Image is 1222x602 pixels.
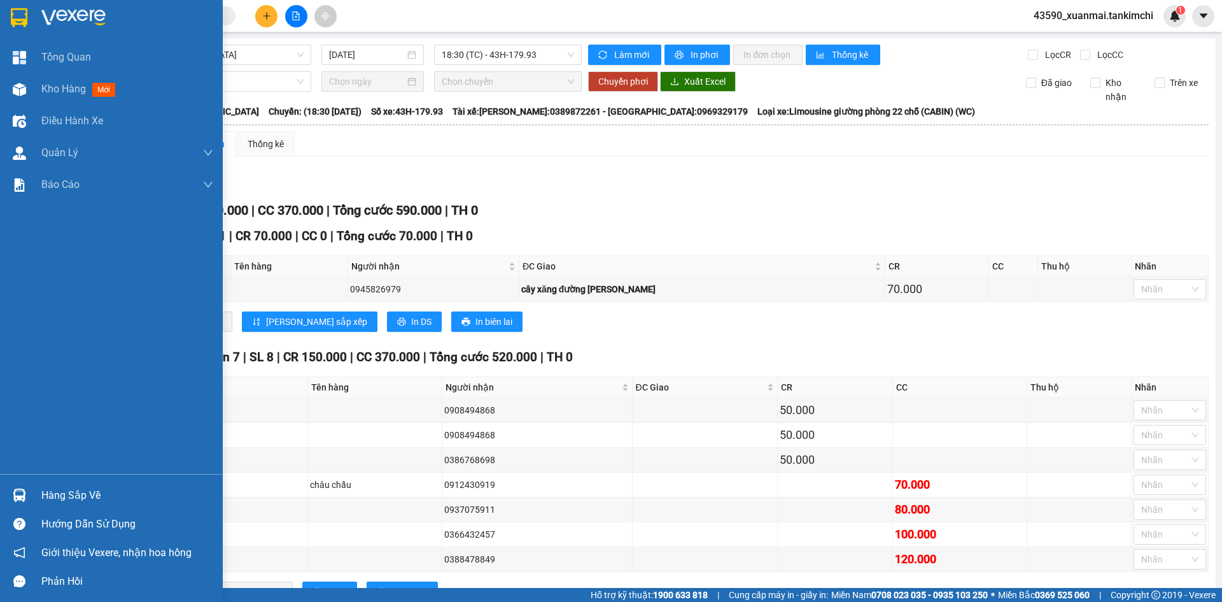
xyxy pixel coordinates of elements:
span: In DS [327,585,347,599]
span: Cung cấp máy in - giấy in: [729,588,828,602]
div: 50.000 [780,401,890,419]
span: | [1099,588,1101,602]
span: Tổng Quan [41,49,91,65]
div: 120.000 [895,550,1025,568]
strong: 0369 525 060 [1035,590,1090,600]
div: Nhãn [1135,380,1205,394]
div: Xô [172,428,305,442]
div: 0386768698 [444,453,629,467]
span: aim [321,11,330,20]
span: down [203,148,213,158]
div: Hàng sắp về [41,486,213,505]
img: dashboard-icon [13,51,26,64]
span: Kho hàng [41,83,86,95]
span: Người nhận [446,380,619,394]
span: CR 150.000 [283,350,347,364]
span: | [440,229,444,243]
th: Thu hộ [1027,377,1132,398]
button: sort-ascending[PERSON_NAME] sắp xếp [242,312,377,332]
button: downloadXuất Excel [660,71,736,92]
span: Đơn 7 [206,350,240,364]
span: Chọn chuyến [442,72,574,91]
img: solution-icon [13,178,26,192]
div: 0366432457 [444,527,629,541]
span: printer [675,50,685,61]
span: download [670,77,679,87]
button: syncLàm mới [588,45,661,65]
img: icon-new-feature [1169,10,1181,22]
span: Hỗ trợ kỹ thuật: [591,588,708,602]
div: Thống kê [248,137,284,151]
th: CR [885,256,989,277]
span: | [243,350,246,364]
th: ĐVT [171,377,308,398]
span: SL 8 [249,350,274,364]
div: 0908494868 [444,403,629,417]
span: Báo cáo [41,176,80,192]
span: 43590_xuanmai.tankimchi [1023,8,1163,24]
span: bar-chart [816,50,827,61]
span: | [540,350,544,364]
div: Bọc [172,527,305,541]
div: châu chấu [310,478,440,492]
div: Kiện vừa [172,478,305,492]
span: Giới thiệu Vexere, nhận hoa hồng [41,545,192,561]
span: Người nhận [351,259,506,273]
th: CR [778,377,893,398]
span: Kho nhận [1100,76,1145,104]
button: printerIn biên lai [367,582,438,602]
div: Thùng xốp [172,503,305,517]
div: 70.000 [887,280,987,298]
span: CR 70.000 [235,229,292,243]
span: TH 0 [451,203,478,218]
span: Quản Lý [41,145,78,161]
img: logo-vxr [11,8,27,27]
strong: 0708 023 035 - 0935 103 250 [871,590,988,600]
span: In biên lai [475,315,512,329]
div: Hướng dẫn sử dụng [41,515,213,534]
span: | [295,229,298,243]
div: 0908494868 [444,428,629,442]
span: question-circle [13,518,25,530]
span: | [229,229,232,243]
button: plus [255,5,277,27]
div: Nhãn [1135,259,1205,273]
div: Thùng nhỏ [172,403,305,417]
span: plus [262,11,271,20]
div: 100.000 [895,526,1025,543]
span: ĐC Giao [636,380,765,394]
button: downloadNhập kho nhận [197,582,293,602]
strong: 1900 633 818 [653,590,708,600]
div: 0937075911 [444,503,629,517]
button: printerIn DS [302,582,357,602]
span: mới [92,83,115,97]
span: | [445,203,448,218]
span: CC 370.000 [258,203,323,218]
span: Miền Bắc [998,588,1090,602]
button: In đơn chọn [733,45,803,65]
div: 50.000 [780,451,890,469]
div: 50.000 [780,426,890,444]
span: Điều hành xe [41,113,103,129]
span: | [717,588,719,602]
span: CC 0 [302,229,327,243]
button: caret-down [1192,5,1214,27]
span: sort-ascending [252,317,261,327]
div: Kiện nhỏ [172,552,305,566]
span: Trên xe [1165,76,1203,90]
img: warehouse-icon [13,489,26,502]
input: 12/09/2025 [329,48,405,62]
button: file-add [285,5,307,27]
span: printer [313,587,321,598]
span: Lọc CC [1092,48,1125,62]
span: | [277,350,280,364]
span: In phơi [691,48,720,62]
button: aim [314,5,337,27]
div: 0945826979 [350,282,517,296]
div: Phản hồi [41,572,213,591]
span: ĐC Giao [523,259,872,273]
span: Tổng cước 70.000 [337,229,437,243]
span: Miền Nam [831,588,988,602]
sup: 1 [1176,6,1185,15]
div: 0388478849 [444,552,629,566]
